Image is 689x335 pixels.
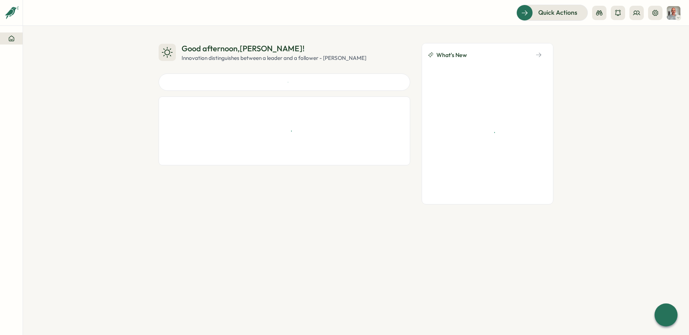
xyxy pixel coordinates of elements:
div: Good afternoon , [PERSON_NAME] ! [182,43,366,54]
span: Quick Actions [538,8,577,17]
span: What's New [436,51,467,60]
img: Philipp Eberhardt [667,6,680,20]
div: Innovation distinguishes between a leader and a follower - [PERSON_NAME] [182,54,366,62]
button: Quick Actions [516,5,588,20]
